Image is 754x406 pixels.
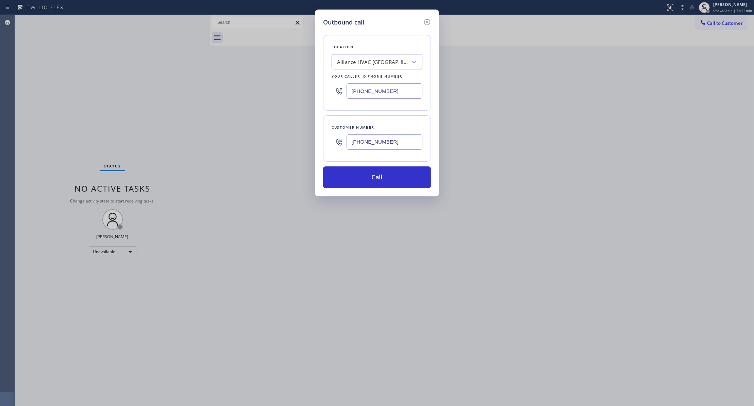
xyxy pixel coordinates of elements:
div: Customer number [332,124,422,131]
div: Location [332,44,422,51]
input: (123) 456-7890 [347,83,422,99]
h5: Outbound call [323,18,364,27]
div: Your caller id phone number [332,73,422,80]
input: (123) 456-7890 [347,134,422,150]
div: Alliance HVAC [GEOGRAPHIC_DATA] [337,58,408,66]
button: Call [323,166,431,188]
